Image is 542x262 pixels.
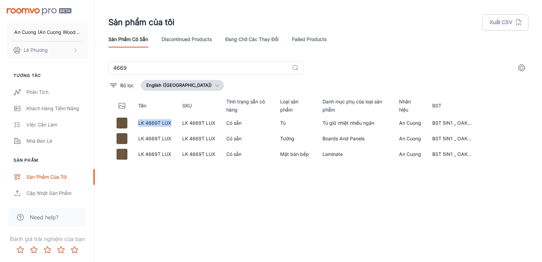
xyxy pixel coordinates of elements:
[427,115,478,131] td: BST 5IN1 _ OAK WOOD
[177,115,221,131] td: LK 4669T LUX
[275,131,317,146] td: Tường
[275,115,317,131] td: Tủ
[27,243,41,257] button: Rate 2 star
[41,243,54,257] button: Rate 3 star
[120,82,134,89] p: Bộ lọc
[26,137,88,145] div: Nhà bán lẻ
[108,61,289,75] input: Tìm kiếm
[30,213,59,221] span: Need help?
[317,146,394,162] td: Laminate
[26,121,88,128] div: Việc cần làm
[14,28,80,36] p: An Cuong (An Cuong Wood - Working Materials)
[292,31,327,47] a: Failed Products
[14,243,27,257] button: Rate 1 star
[177,96,221,115] th: SKU
[133,96,177,115] th: Tên
[7,23,88,41] button: An Cuong (An Cuong Wood - Working Materials)
[275,146,317,162] td: Mặt bàn bếp
[26,88,88,96] div: Phân tích
[225,31,278,47] a: Đang chờ các thay đổi
[138,120,171,126] a: LK 4669T LUX
[5,235,89,243] p: Đánh giá trải nghiệm của bạn
[7,8,71,15] img: Roomvo PRO Beta
[24,46,48,54] p: Lê Phương
[427,131,478,146] td: BST 5IN1 _ OAK WOOD
[427,96,478,115] th: BST
[26,173,88,181] div: Sản phẩm của tôi
[317,115,394,131] td: Tủ giữ nhiệt nhiều ngăn
[177,146,221,162] td: LK 4669T LUX
[138,151,171,157] a: LK 4669T LUX
[482,14,528,31] button: Xuất CSV
[221,115,275,131] td: Có sẵn
[108,31,148,47] a: Sản phẩm có sẵn
[275,96,317,115] th: Loại sản phẩm
[427,146,478,162] td: BST 5IN1 _ OAK WOOD
[162,31,212,47] a: Discontinued Products
[26,189,88,197] div: Cập nhật sản phẩm
[317,96,394,115] th: Danh mục phụ của loại sản phẩm
[54,243,68,257] button: Rate 4 star
[221,131,275,146] td: Có sẵn
[108,80,135,91] button: filter
[26,105,88,112] div: Khách hàng tiềm năng
[394,131,427,146] td: An Cuong
[221,96,275,115] th: Tình trạng sẵn có hàng
[138,136,171,141] a: LK 4669T LUX
[221,146,275,162] td: Có sẵn
[394,115,427,131] td: An Cuong
[394,96,427,115] th: Nhãn hiệu
[118,102,126,110] svg: Thumbnail
[68,243,81,257] button: Rate 5 star
[177,131,221,146] td: LK 4669T LUX
[515,61,528,75] button: settings
[141,80,224,91] button: English ([GEOGRAPHIC_DATA])
[7,41,88,59] button: Lê Phương
[317,131,394,146] td: Boards And Panels
[108,16,174,28] h1: Sản phẩm của tôi
[394,146,427,162] td: An Cuong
